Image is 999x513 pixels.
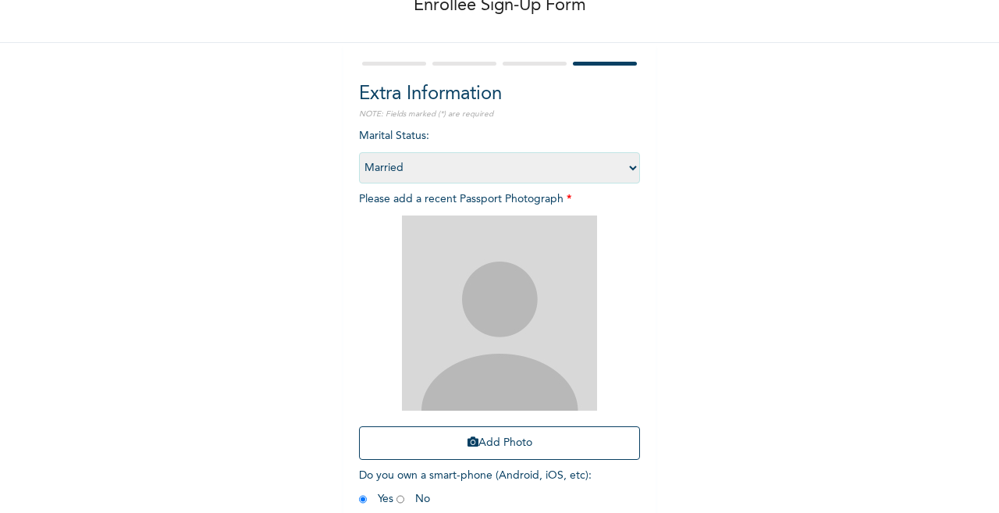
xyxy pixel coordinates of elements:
[359,194,640,468] span: Please add a recent Passport Photograph
[359,130,640,173] span: Marital Status :
[359,426,640,460] button: Add Photo
[359,470,592,504] span: Do you own a smart-phone (Android, iOS, etc) : Yes No
[402,216,597,411] img: Crop
[359,80,640,109] h2: Extra Information
[359,109,640,120] p: NOTE: Fields marked (*) are required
